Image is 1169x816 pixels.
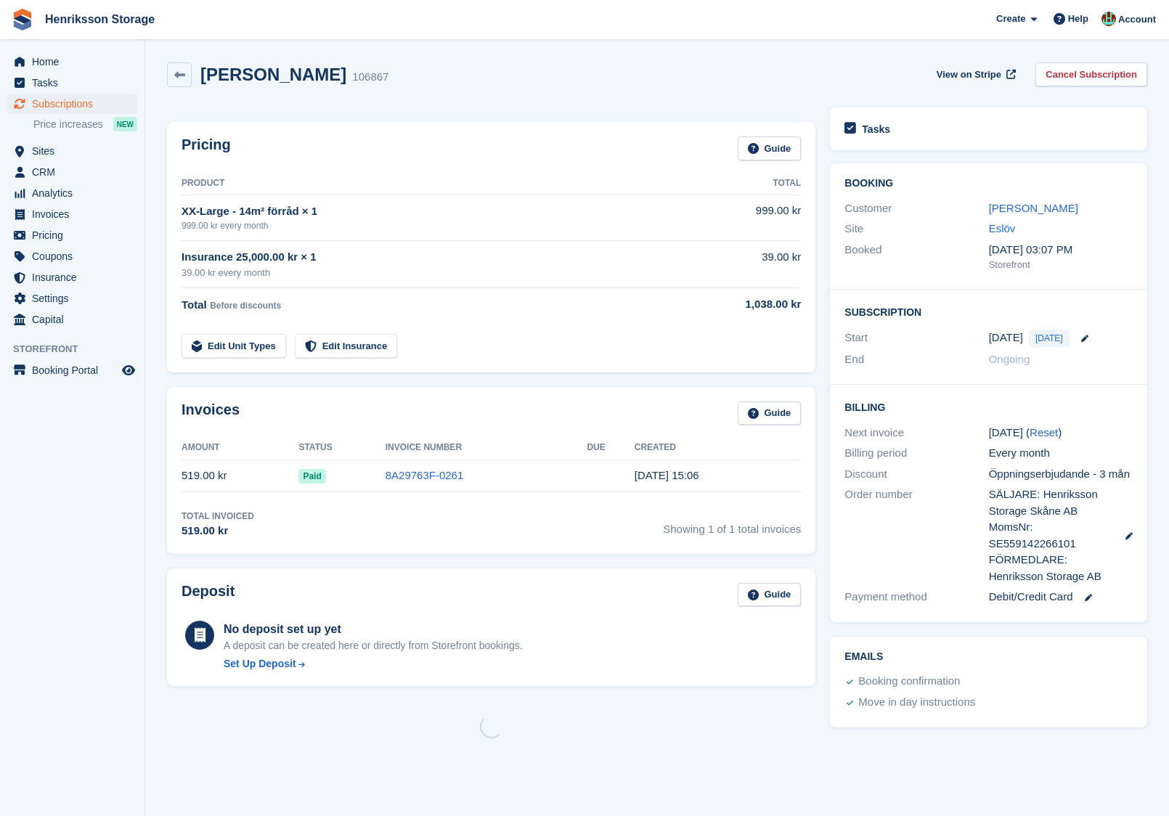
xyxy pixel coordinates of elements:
td: 39.00 kr [674,241,801,288]
span: [DATE] [1029,330,1070,347]
div: [DATE] 03:07 PM [989,242,1133,258]
div: Next invoice [844,425,988,441]
div: Move in day instructions [858,694,975,711]
h2: Deposit [182,583,235,607]
div: NEW [113,117,137,131]
span: Analytics [32,183,119,203]
span: Coupons [32,246,119,266]
a: View on Stripe [931,62,1019,86]
th: Created [635,436,802,460]
span: Account [1118,12,1156,27]
th: Amount [182,436,298,460]
a: menu [7,183,137,203]
div: Start [844,330,988,347]
th: Product [182,172,674,195]
div: Storefront [989,258,1133,272]
h2: Emails [844,651,1133,663]
span: Tasks [32,73,119,93]
a: Henriksson Storage [39,7,160,31]
h2: Invoices [182,401,240,425]
span: Pricing [32,225,119,245]
span: Paid [298,469,325,484]
span: Total [182,298,207,311]
h2: Tasks [862,123,890,136]
div: 519.00 kr [182,523,254,539]
span: Price increases [33,118,103,131]
div: Site [844,221,988,237]
div: Booked [844,242,988,272]
span: Ongoing [989,353,1030,365]
a: [PERSON_NAME] [989,202,1078,214]
div: XX-Large - 14m² förråd × 1 [182,203,674,220]
p: A deposit can be created here or directly from Storefront bookings. [224,638,523,653]
h2: [PERSON_NAME] [200,65,346,84]
a: menu [7,360,137,380]
div: 1,038.00 kr [674,296,801,313]
a: Set Up Deposit [224,656,523,672]
a: Price increases NEW [33,116,137,132]
h2: Pricing [182,136,231,160]
a: Preview store [120,362,137,379]
span: View on Stripe [937,68,1001,82]
span: Booking Portal [32,360,119,380]
span: Insurance [32,267,119,287]
div: Every month [989,445,1133,462]
span: Capital [32,309,119,330]
span: CRM [32,162,119,182]
a: Guide [738,583,802,607]
a: Guide [738,401,802,425]
a: menu [7,267,137,287]
a: 8A29763F-0261 [386,469,464,481]
td: 519.00 kr [182,460,298,492]
span: Home [32,52,119,72]
a: menu [7,94,137,114]
div: 999.00 kr every month [182,219,674,232]
a: menu [7,246,137,266]
h2: Booking [844,178,1133,189]
th: Status [298,436,385,460]
span: Storefront [13,342,144,356]
a: menu [7,162,137,182]
div: Customer [844,200,988,217]
a: Cancel Subscription [1035,62,1147,86]
div: 106867 [352,69,388,86]
div: Set Up Deposit [224,656,296,672]
a: Reset [1030,426,1058,438]
th: Due [587,436,634,460]
a: menu [7,204,137,224]
div: Payment method [844,589,988,605]
div: Debit/Credit Card [989,589,1133,605]
span: SÄLJARE: Henriksson Storage Skåne AB MomsNr: SE559142266101 FÖRMEDLARE: Henriksson Storage AB [989,486,1111,584]
span: Create [996,12,1025,26]
h2: Subscription [844,304,1133,319]
div: Öppningserbjudande - 3 mån [989,466,1133,483]
time: 2025-09-06 23:00:00 UTC [989,330,1023,346]
div: End [844,351,988,368]
a: Guide [738,136,802,160]
time: 2025-09-07 13:06:22 UTC [635,469,699,481]
td: 999.00 kr [674,195,801,240]
h2: Billing [844,399,1133,414]
span: Help [1068,12,1088,26]
a: Edit Insurance [295,334,398,358]
div: Insurance 25,000.00 kr × 1 [182,249,674,266]
div: [DATE] ( ) [989,425,1133,441]
a: menu [7,288,137,309]
a: Eslöv [989,222,1016,234]
a: menu [7,141,137,161]
img: Isak Martinelle [1101,12,1116,26]
span: Subscriptions [32,94,119,114]
div: Order number [844,486,988,584]
div: Total Invoiced [182,510,254,523]
div: 39.00 kr every month [182,266,674,280]
a: menu [7,309,137,330]
a: menu [7,73,137,93]
a: menu [7,52,137,72]
th: Invoice Number [386,436,587,460]
span: Before discounts [210,301,281,311]
div: Booking confirmation [858,673,960,690]
div: Discount [844,466,988,483]
div: No deposit set up yet [224,621,523,638]
span: Sites [32,141,119,161]
a: menu [7,225,137,245]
